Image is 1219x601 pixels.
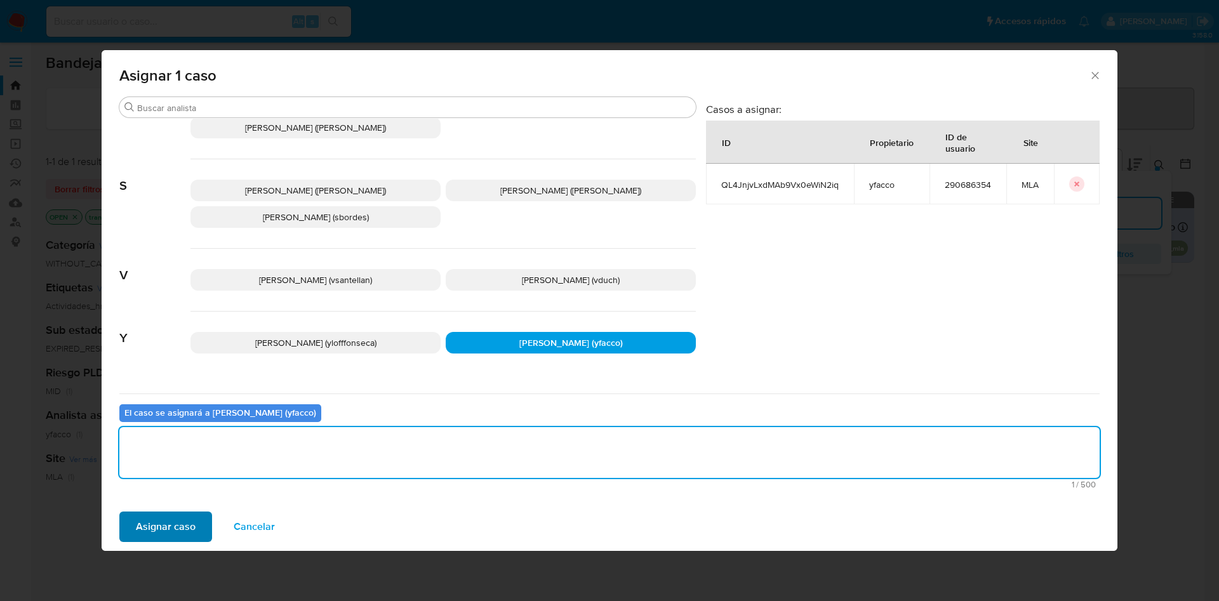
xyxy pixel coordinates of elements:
[519,336,623,349] span: [PERSON_NAME] (yfacco)
[234,513,275,541] span: Cancelar
[123,480,1096,489] span: Máximo 500 caracteres
[500,184,641,197] span: [PERSON_NAME] ([PERSON_NAME])
[124,406,316,419] b: El caso se asignará a [PERSON_NAME] (yfacco)
[190,332,441,353] div: [PERSON_NAME] (ylofffonseca)
[721,179,839,190] span: QL4JnjvLxdMAb9Vx0eWiN2iq
[706,103,1100,116] h3: Casos a asignar:
[945,179,991,190] span: 290686354
[930,121,1006,163] div: ID de usuario
[1069,176,1084,192] button: icon-button
[119,159,190,194] span: S
[119,312,190,346] span: Y
[119,512,212,542] button: Asignar caso
[1022,179,1039,190] span: MLA
[855,127,929,157] div: Propietario
[446,180,696,201] div: [PERSON_NAME] ([PERSON_NAME])
[259,274,372,286] span: [PERSON_NAME] (vsantellan)
[119,68,1089,83] span: Asignar 1 caso
[707,127,746,157] div: ID
[245,121,386,134] span: [PERSON_NAME] ([PERSON_NAME])
[869,179,914,190] span: yfacco
[522,274,620,286] span: [PERSON_NAME] (vduch)
[245,184,386,197] span: [PERSON_NAME] ([PERSON_NAME])
[190,180,441,201] div: [PERSON_NAME] ([PERSON_NAME])
[263,211,369,223] span: [PERSON_NAME] (sbordes)
[190,117,441,138] div: [PERSON_NAME] ([PERSON_NAME])
[124,102,135,112] button: Buscar
[102,50,1117,551] div: assign-modal
[255,336,376,349] span: [PERSON_NAME] (ylofffonseca)
[1089,69,1100,81] button: Cerrar ventana
[136,513,196,541] span: Asignar caso
[446,269,696,291] div: [PERSON_NAME] (vduch)
[1008,127,1053,157] div: Site
[137,102,691,114] input: Buscar analista
[190,269,441,291] div: [PERSON_NAME] (vsantellan)
[446,332,696,353] div: [PERSON_NAME] (yfacco)
[119,249,190,283] span: V
[217,512,291,542] button: Cancelar
[190,206,441,228] div: [PERSON_NAME] (sbordes)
